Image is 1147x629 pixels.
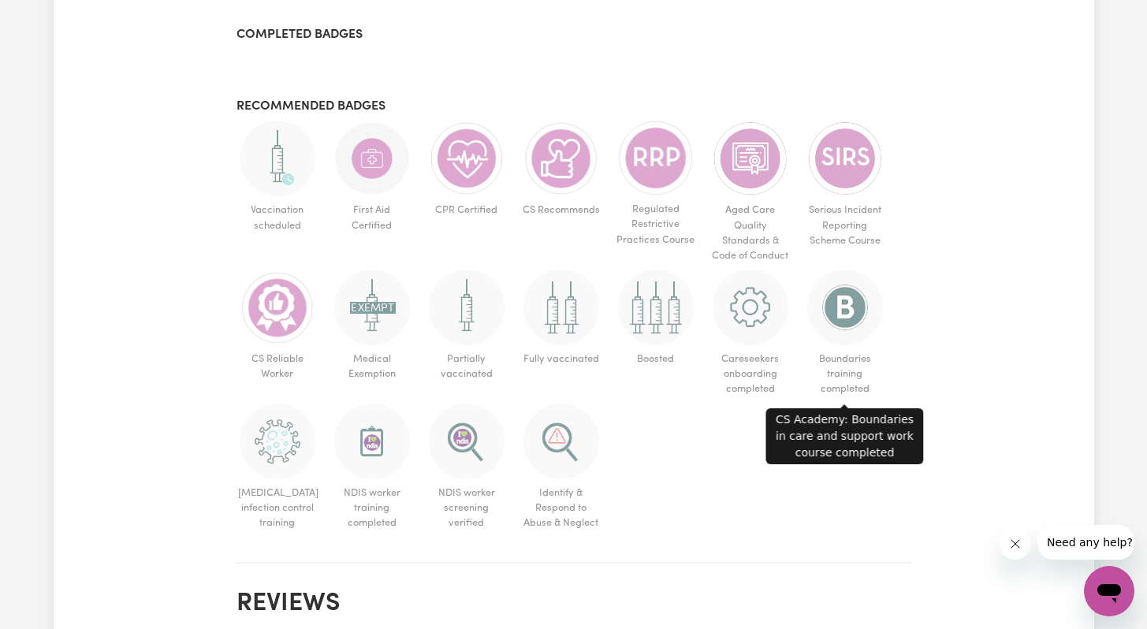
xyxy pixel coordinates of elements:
[236,28,911,43] h3: Completed badges
[236,479,318,538] span: [MEDICAL_DATA] infection control training
[520,479,602,538] span: Identify & Respond to Abuse & Neglect
[618,121,694,195] img: CS Academy: Regulated Restrictive Practices course completed
[709,196,791,270] span: Aged Care Quality Standards & Code of Conduct
[807,270,883,345] img: CS Academy: Boundaries in care and support work course completed
[615,195,697,254] span: Regulated Restrictive Practices Course
[709,345,791,404] span: Careseekers onboarding completed
[1000,528,1031,560] iframe: Close message
[804,196,886,255] span: Serious Incident Reporting Scheme Course
[240,270,315,345] img: Care worker is most reliable worker
[240,121,315,196] img: Care and support worker has booked an appointment and is waiting for the first dose of the COVID-...
[331,345,413,388] span: Medical Exemption
[334,404,410,479] img: CS Academy: Introduction to NDIS Worker Training course completed
[523,270,599,345] img: Care and support worker has received 2 doses of COVID-19 vaccine
[520,345,602,373] span: Fully vaccinated
[1037,525,1134,560] iframe: Message from company
[240,404,315,479] img: CS Academy: COVID-19 Infection Control Training course completed
[331,479,413,538] span: NDIS worker training completed
[1084,566,1134,616] iframe: Button to launch messaging window
[804,345,886,404] span: Boundaries training completed
[334,270,410,345] img: Worker has a medical exemption and cannot receive COVID-19 vaccine
[426,196,508,224] span: CPR Certified
[429,404,505,479] img: NDIS Worker Screening Verified
[713,270,788,345] img: CS Academy: Careseekers Onboarding course completed
[236,345,318,388] span: CS Reliable Worker
[426,479,508,538] span: NDIS worker screening verified
[429,270,505,345] img: Care and support worker has received 1 dose of the COVID-19 vaccine
[429,121,505,196] img: Care and support worker has completed CPR Certification
[426,345,508,388] span: Partially vaccinated
[766,408,924,464] div: CS Academy: Boundaries in care and support work course completed
[236,196,318,239] span: Vaccination scheduled
[807,121,883,196] img: CS Academy: Serious Incident Reporting Scheme course completed
[334,121,410,196] img: Care and support worker has completed First Aid Certification
[520,196,602,224] span: CS Recommends
[236,589,911,619] h2: Reviews
[523,404,599,479] img: CS Academy: Identify & Respond to Abuse & Neglect in Aged & Disability course completed
[618,270,694,345] img: Care and support worker has received booster dose of COVID-19 vaccination
[615,345,697,373] span: Boosted
[331,196,413,239] span: First Aid Certified
[523,121,599,196] img: Care worker is recommended by Careseekers
[236,99,911,114] h3: Recommended badges
[713,121,788,196] img: CS Academy: Aged Care Quality Standards & Code of Conduct course completed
